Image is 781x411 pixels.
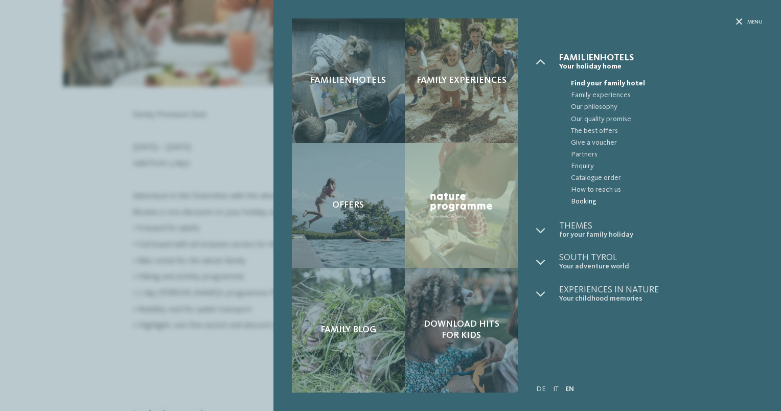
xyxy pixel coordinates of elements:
[571,137,763,149] span: Give a voucher
[559,101,763,113] a: Our philosophy
[571,78,763,89] span: Find your family hotel
[414,319,509,341] span: Download hits for kids
[559,149,763,161] a: Partners
[571,89,763,101] span: Family experiences
[405,143,518,268] a: Family Premium Deal Nature Programme
[559,285,763,303] a: Experiences in nature Your childhood memories
[559,137,763,149] a: Give a voucher
[332,200,364,211] span: Offers
[571,149,763,161] span: Partners
[565,385,574,393] a: EN
[292,143,405,268] a: Family Premium Deal Offers
[559,285,763,294] span: Experiences in nature
[571,184,763,196] span: How to reach us
[571,113,763,125] span: Our quality promise
[747,18,763,26] span: Menu
[571,172,763,184] span: Catalogue order
[428,190,495,220] img: Nature Programme
[559,53,763,71] a: Familienhotels Your holiday home
[571,196,763,208] span: Booking
[559,161,763,172] a: Enquiry
[417,75,507,86] span: Family experiences
[559,78,763,89] a: Find your family hotel
[292,268,405,393] a: Family Premium Deal Family Blog
[320,325,376,336] span: Family Blog
[571,161,763,172] span: Enquiry
[405,268,518,393] a: Family Premium Deal Download hits for kids
[559,113,763,125] a: Our quality promise
[559,231,763,239] span: for your family holiday
[559,253,763,262] span: South Tyrol
[571,125,763,137] span: The best offers
[559,221,763,231] span: Themes
[292,18,405,143] a: Family Premium Deal Familienhotels
[559,294,763,303] span: Your childhood memories
[559,262,763,271] span: Your adventure world
[559,184,763,196] a: How to reach us
[559,62,763,71] span: Your holiday home
[405,18,518,143] a: Family Premium Deal Family experiences
[559,221,763,239] a: Themes for your family holiday
[559,89,763,101] a: Family experiences
[559,125,763,137] a: The best offers
[571,101,763,113] span: Our philosophy
[536,385,546,393] a: DE
[559,253,763,271] a: South Tyrol Your adventure world
[559,53,763,62] span: Familienhotels
[553,385,559,393] a: IT
[559,172,763,184] a: Catalogue order
[310,75,386,86] span: Familienhotels
[559,196,763,208] a: Booking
